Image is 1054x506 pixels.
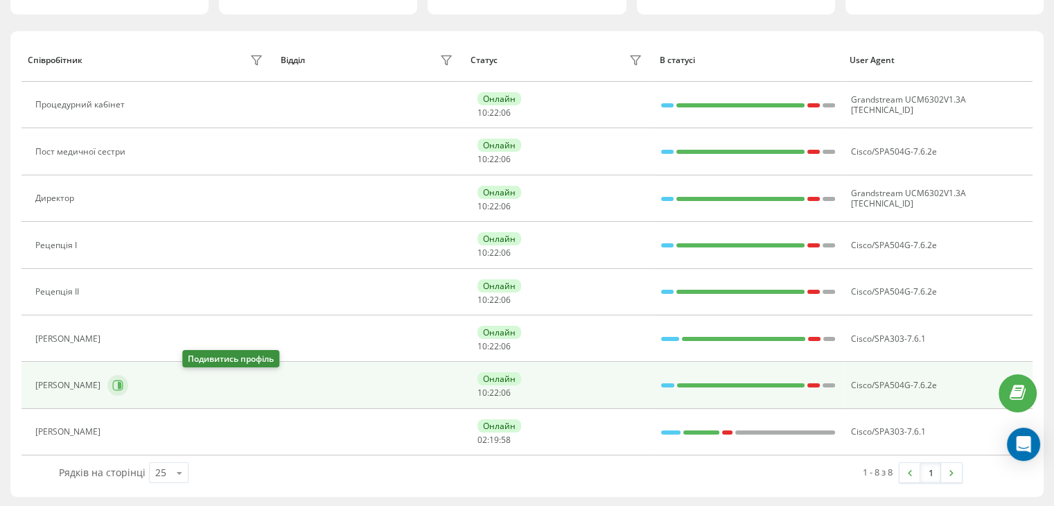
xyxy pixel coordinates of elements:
[281,55,305,65] div: Відділ
[477,200,487,212] span: 10
[850,94,965,115] span: Grandstream UCM6302V1.3A [TECHNICAL_ID]
[477,387,487,399] span: 10
[920,463,941,482] a: 1
[477,295,511,305] div: : :
[501,294,511,306] span: 06
[477,434,487,446] span: 02
[489,340,499,352] span: 22
[477,139,521,152] div: Онлайн
[477,372,521,385] div: Онлайн
[35,287,82,297] div: Рецепція II
[35,334,104,344] div: [PERSON_NAME]
[489,200,499,212] span: 22
[477,342,511,351] div: : :
[477,186,521,199] div: Онлайн
[660,55,836,65] div: В статусі
[850,426,925,437] span: Cisco/SPA303-7.6.1
[477,153,487,165] span: 10
[489,387,499,399] span: 22
[477,108,511,118] div: : :
[35,241,80,250] div: Рецепція I
[477,92,521,105] div: Онлайн
[850,146,936,157] span: Cisco/SPA504G-7.6.2e
[477,247,487,259] span: 10
[850,187,965,209] span: Grandstream UCM6302V1.3A [TECHNICAL_ID]
[35,193,78,203] div: Директор
[501,387,511,399] span: 06
[59,466,146,479] span: Рядків на сторінці
[28,55,82,65] div: Співробітник
[477,279,521,293] div: Онлайн
[477,232,521,245] div: Онлайн
[489,434,499,446] span: 19
[850,239,936,251] span: Cisco/SPA504G-7.6.2e
[182,350,279,367] div: Подивитись профіль
[477,107,487,119] span: 10
[35,147,129,157] div: Пост медичної сестри
[477,435,511,445] div: : :
[863,465,893,479] div: 1 - 8 з 8
[477,294,487,306] span: 10
[477,326,521,339] div: Онлайн
[850,286,936,297] span: Cisco/SPA504G-7.6.2e
[477,419,521,433] div: Онлайн
[477,202,511,211] div: : :
[501,153,511,165] span: 06
[489,247,499,259] span: 22
[850,55,1026,65] div: User Agent
[501,340,511,352] span: 06
[155,466,166,480] div: 25
[501,200,511,212] span: 06
[489,153,499,165] span: 22
[501,107,511,119] span: 06
[489,107,499,119] span: 22
[850,333,925,344] span: Cisco/SPA303-7.6.1
[35,381,104,390] div: [PERSON_NAME]
[477,155,511,164] div: : :
[489,294,499,306] span: 22
[35,427,104,437] div: [PERSON_NAME]
[471,55,498,65] div: Статус
[477,248,511,258] div: : :
[477,340,487,352] span: 10
[850,379,936,391] span: Cisco/SPA504G-7.6.2e
[501,247,511,259] span: 06
[1007,428,1040,461] div: Open Intercom Messenger
[35,100,128,110] div: Процедурний кабінет
[501,434,511,446] span: 58
[477,388,511,398] div: : :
